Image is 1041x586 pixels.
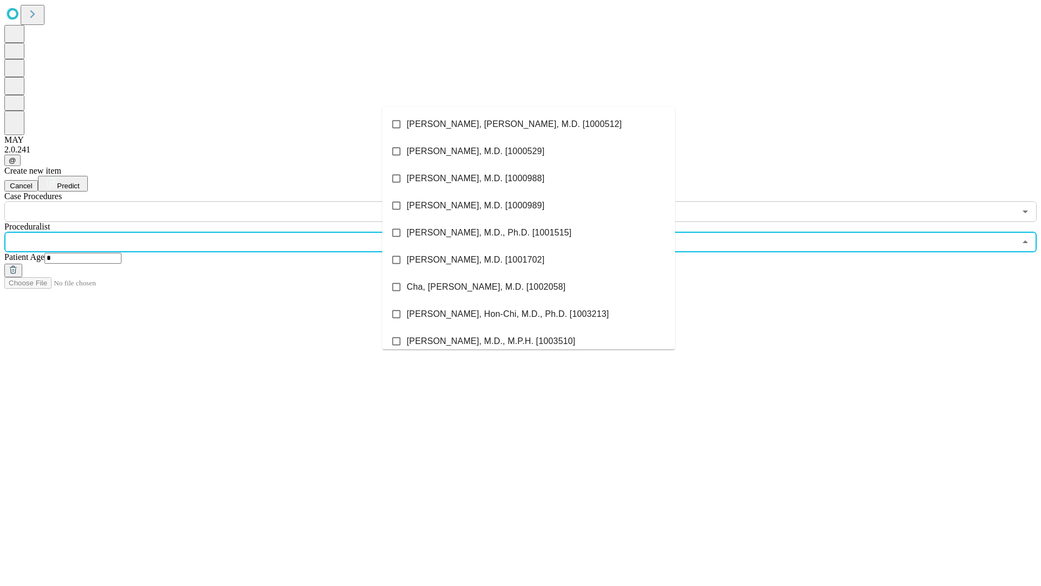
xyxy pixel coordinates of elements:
[1018,234,1033,250] button: Close
[407,253,544,266] span: [PERSON_NAME], M.D. [1001702]
[4,222,50,231] span: Proceduralist
[4,180,38,192] button: Cancel
[407,145,544,158] span: [PERSON_NAME], M.D. [1000529]
[4,145,1037,155] div: 2.0.241
[57,182,79,190] span: Predict
[4,155,21,166] button: @
[407,118,622,131] span: [PERSON_NAME], [PERSON_NAME], M.D. [1000512]
[407,335,575,348] span: [PERSON_NAME], M.D., M.P.H. [1003510]
[10,182,33,190] span: Cancel
[407,281,566,294] span: Cha, [PERSON_NAME], M.D. [1002058]
[407,199,544,212] span: [PERSON_NAME], M.D. [1000989]
[4,192,62,201] span: Scheduled Procedure
[407,172,544,185] span: [PERSON_NAME], M.D. [1000988]
[4,166,61,175] span: Create new item
[9,156,16,164] span: @
[4,135,1037,145] div: MAY
[1018,204,1033,219] button: Open
[4,252,44,262] span: Patient Age
[38,176,88,192] button: Predict
[407,308,609,321] span: [PERSON_NAME], Hon-Chi, M.D., Ph.D. [1003213]
[407,226,571,239] span: [PERSON_NAME], M.D., Ph.D. [1001515]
